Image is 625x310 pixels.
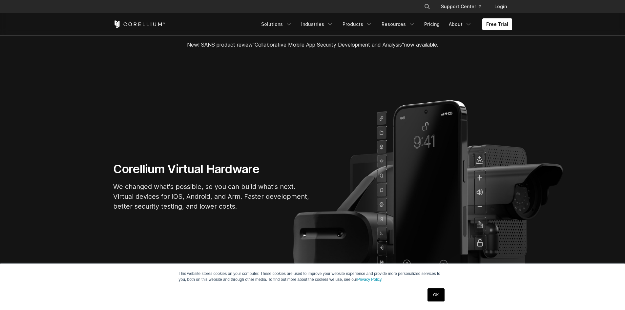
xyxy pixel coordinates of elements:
[339,18,376,30] a: Products
[113,20,165,28] a: Corellium Home
[257,18,296,30] a: Solutions
[113,162,310,176] h1: Corellium Virtual Hardware
[420,18,444,30] a: Pricing
[179,271,447,282] p: This website stores cookies on your computer. These cookies are used to improve your website expe...
[357,277,383,282] a: Privacy Policy.
[416,1,512,12] div: Navigation Menu
[489,1,512,12] a: Login
[482,18,512,30] a: Free Trial
[187,41,438,48] span: New! SANS product review now available.
[297,18,337,30] a: Industries
[427,288,444,301] a: OK
[253,41,404,48] a: "Collaborative Mobile App Security Development and Analysis"
[445,18,476,30] a: About
[378,18,419,30] a: Resources
[421,1,433,12] button: Search
[257,18,512,30] div: Navigation Menu
[436,1,487,12] a: Support Center
[113,182,310,211] p: We changed what's possible, so you can build what's next. Virtual devices for iOS, Android, and A...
